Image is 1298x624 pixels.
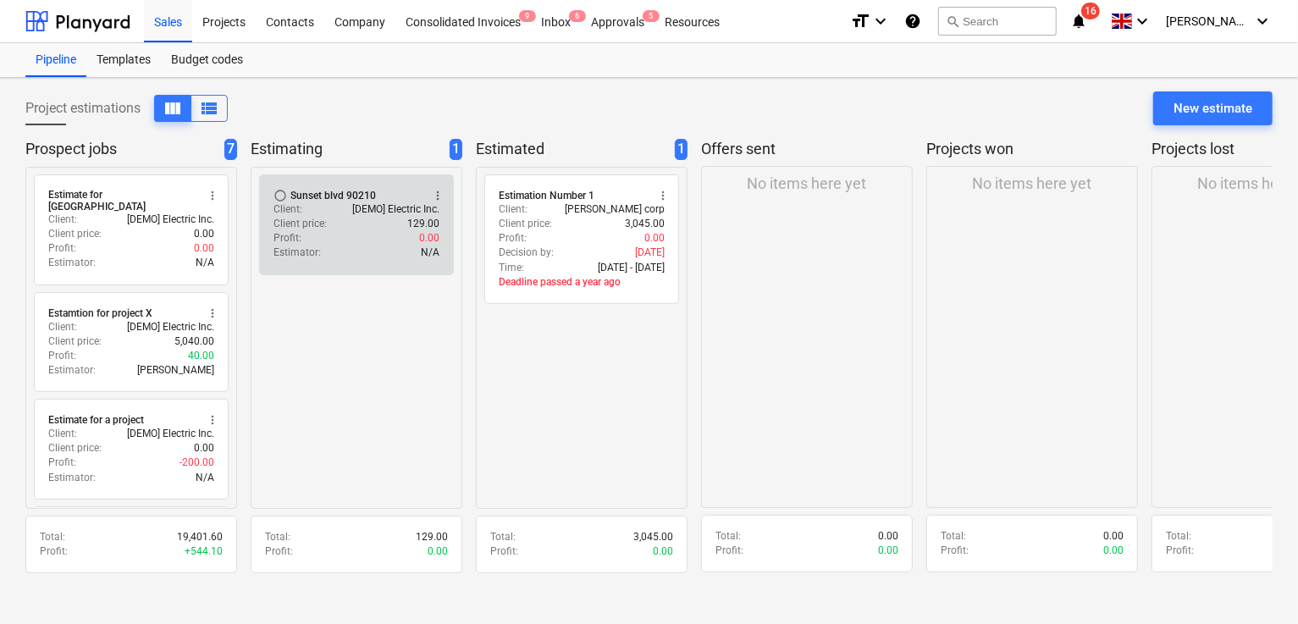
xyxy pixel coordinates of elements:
span: 1 [450,139,462,160]
p: N/A [196,471,214,485]
span: more_vert [656,189,670,202]
div: New estimate [1174,97,1252,119]
button: New estimate [1153,91,1273,125]
p: N/A [196,256,214,270]
p: Estimated [476,139,668,160]
p: [DEMO] Electric Inc. [127,213,214,227]
p: 40.00 [188,349,214,363]
p: Profit : [1166,544,1194,558]
p: 0.00 [428,544,448,559]
p: 0.00 [1103,529,1124,544]
p: Profit : [48,241,76,256]
p: Decision by : [499,246,554,260]
a: Templates [86,43,161,77]
span: 6 [569,10,586,22]
span: 9 [519,10,536,22]
p: [PERSON_NAME] [137,363,214,378]
span: View as columns [199,98,219,119]
span: 7 [224,139,237,160]
div: Estamtion for project X [48,306,152,320]
i: notifications [1070,11,1087,31]
p: Profit : [48,456,76,470]
p: Estimator : [48,471,96,485]
p: Projects won [926,139,1131,159]
span: more_vert [431,189,445,202]
p: Profit : [941,544,969,558]
p: Client price : [48,441,102,456]
p: Client price : [48,334,102,349]
p: Total : [265,530,290,544]
span: more_vert [206,189,219,202]
p: Offers sent [701,139,906,159]
p: 0.00 [878,544,898,558]
p: Client : [48,320,77,334]
p: 0.00 [419,231,439,246]
p: 19,401.60 [177,530,223,544]
span: Mark as complete [273,189,287,202]
p: Total : [1166,529,1191,544]
p: [DATE] - [DATE] [598,261,665,275]
p: Profit : [715,544,743,558]
span: 5 [643,10,660,22]
p: Total : [715,529,741,544]
div: Estimate for [GEOGRAPHIC_DATA] [48,189,196,213]
p: Time : [499,261,524,275]
p: Client : [48,213,77,227]
p: Profit : [265,544,293,559]
p: Profit : [273,231,301,246]
div: Project estimations [25,95,228,122]
span: View as columns [163,98,183,119]
a: Pipeline [25,43,86,77]
p: 0.00 [644,231,665,246]
p: Client price : [273,217,327,231]
div: Sunset blvd 90210 [290,189,376,202]
p: Client : [273,202,302,217]
span: [PERSON_NAME] [1166,14,1251,28]
p: Client : [48,427,77,441]
p: N/A [421,246,439,260]
span: more_vert [206,413,219,427]
p: 0.00 [194,441,214,456]
p: 5,040.00 [174,334,214,349]
p: Profit : [48,349,76,363]
p: Profit : [40,544,68,559]
span: 1 [675,139,688,160]
p: Total : [40,530,65,544]
p: 0.00 [194,227,214,241]
p: Estimating [251,139,443,160]
p: 0.00 [194,241,214,256]
i: format_size [850,11,870,31]
div: Estimate for a project [48,413,144,427]
i: keyboard_arrow_down [870,11,891,31]
p: [DATE] [635,246,665,260]
p: Client price : [48,227,102,241]
p: Client price : [499,217,552,231]
p: 129.00 [416,530,448,544]
a: Budget codes [161,43,253,77]
i: Knowledge base [904,11,921,31]
p: Estimator : [273,246,321,260]
button: Search [938,7,1057,36]
p: -200.00 [180,456,214,470]
p: 0.00 [1103,544,1124,558]
p: 0.00 [653,544,673,559]
p: 3,045.00 [625,217,665,231]
p: No items here yet [973,174,1092,194]
span: 16 [1081,3,1100,19]
p: [PERSON_NAME] corp [565,202,665,217]
iframe: Chat Widget [1213,543,1298,624]
p: + 544.10 [185,544,223,559]
p: Estimator : [48,363,96,378]
p: 3,045.00 [633,530,673,544]
span: search [946,14,959,28]
p: 129.00 [407,217,439,231]
p: Total : [490,530,516,544]
p: Estimator : [48,256,96,270]
p: Profit : [499,231,527,246]
p: Deadline passed a year ago [499,275,665,290]
p: Client : [499,202,527,217]
p: [DEMO] Electric Inc. [352,202,439,217]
